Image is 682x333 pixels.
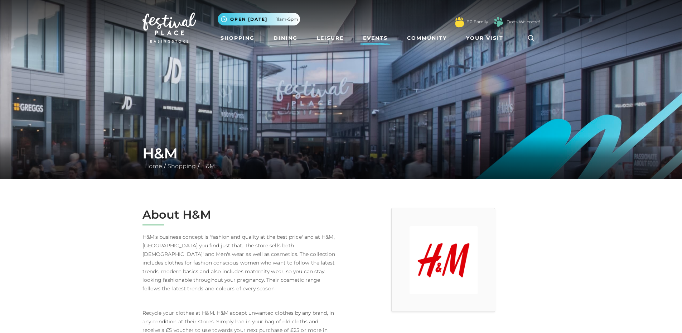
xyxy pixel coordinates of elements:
h2: About H&M [142,208,336,222]
span: 11am-5pm [276,16,298,23]
a: FP Family [466,19,488,25]
a: Community [404,32,450,45]
a: Dining [271,32,300,45]
a: Your Visit [463,32,510,45]
p: H&M's business concept is 'fashion and quality at the best price' and at H&M, [GEOGRAPHIC_DATA] y... [142,233,336,293]
a: H&M [199,163,217,170]
a: Dogs Welcome! [507,19,540,25]
button: Open [DATE] 11am-5pm [218,13,300,25]
span: Your Visit [466,34,503,42]
span: Open [DATE] [230,16,267,23]
img: Festival Place Logo [142,13,196,43]
div: / / [137,145,545,171]
a: Shopping [166,163,198,170]
h1: H&M [142,145,540,162]
a: Events [360,32,391,45]
a: Home [142,163,164,170]
a: Shopping [218,32,257,45]
a: Leisure [314,32,347,45]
